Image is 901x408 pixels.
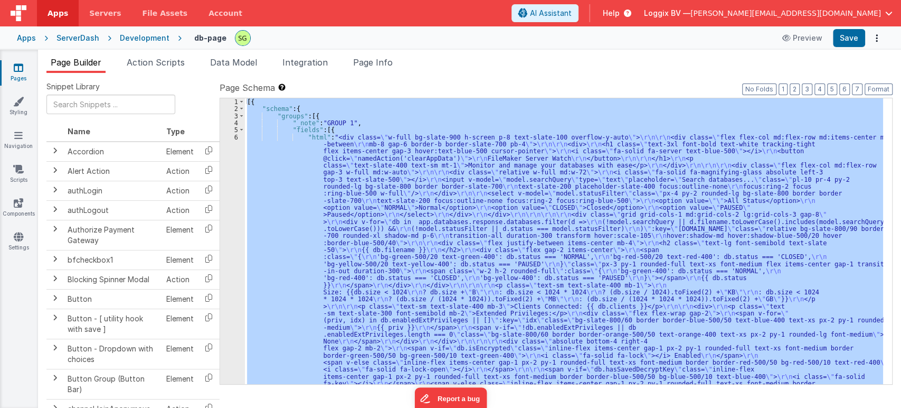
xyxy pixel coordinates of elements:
[120,33,169,43] div: Development
[63,339,162,369] td: Button - Dropdown with choices
[162,369,198,399] td: Element
[46,81,100,92] span: Snippet Library
[63,200,162,220] td: authLogout
[869,31,884,45] button: Options
[852,84,862,95] button: 7
[63,369,162,399] td: Button Group (Button Bar)
[127,57,185,68] span: Action Scripts
[530,8,572,18] span: AI Assistant
[63,142,162,162] td: Accordion
[162,142,198,162] td: Element
[220,119,245,126] div: 4
[63,161,162,181] td: Alert Action
[865,84,893,95] button: Format
[162,181,198,200] td: Action
[46,95,175,114] input: Search Snippets ...
[833,29,865,47] button: Save
[814,84,825,95] button: 4
[779,84,788,95] button: 1
[63,250,162,270] td: bfcheckbox1
[690,8,881,18] span: [PERSON_NAME][EMAIL_ADDRESS][DOMAIN_NAME]
[162,220,198,250] td: Element
[353,57,393,68] span: Page Info
[644,8,893,18] button: Loggix BV — [PERSON_NAME][EMAIL_ADDRESS][DOMAIN_NAME]
[48,8,68,18] span: Apps
[51,57,101,68] span: Page Builder
[790,84,800,95] button: 2
[63,289,162,309] td: Button
[220,105,245,112] div: 2
[162,161,198,181] td: Action
[17,33,36,43] div: Apps
[63,309,162,339] td: Button - [ utility hook with save ]
[162,309,198,339] td: Element
[162,339,198,369] td: Element
[282,57,328,68] span: Integration
[89,8,121,18] span: Servers
[220,126,245,133] div: 5
[511,4,578,22] button: AI Assistant
[802,84,812,95] button: 3
[220,81,275,94] span: Page Schema
[220,134,245,402] div: 6
[839,84,850,95] button: 6
[210,57,257,68] span: Data Model
[63,181,162,200] td: authLogin
[162,289,198,309] td: Element
[63,270,162,289] td: Blocking Spinner Modal
[56,33,99,43] div: ServerDash
[143,8,188,18] span: File Assets
[162,270,198,289] td: Action
[162,200,198,220] td: Action
[220,98,245,105] div: 1
[220,113,245,119] div: 3
[776,30,829,47] button: Preview
[194,34,226,42] h4: db-page
[603,8,620,18] span: Help
[68,127,90,136] span: Name
[166,127,185,136] span: Type
[235,31,250,45] img: 497ae24fd84173162a2d7363e3b2f127
[827,84,837,95] button: 5
[63,220,162,250] td: Authorize Payment Gateway
[644,8,690,18] span: Loggix BV —
[742,84,776,95] button: No Folds
[162,250,198,270] td: Element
